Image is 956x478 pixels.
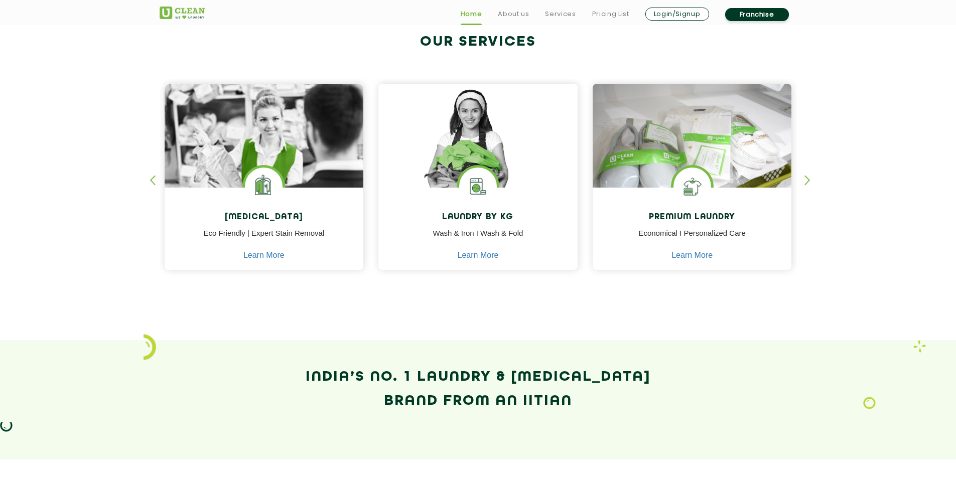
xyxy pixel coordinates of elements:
img: a girl with laundry basket [378,84,578,216]
img: Laundry [863,397,876,410]
h2: Our Services [160,34,797,50]
img: Drycleaners near me [165,84,364,244]
a: Learn More [458,251,499,260]
img: UClean Laundry and Dry Cleaning [160,7,205,19]
p: Wash & Iron I Wash & Fold [386,228,570,250]
a: Home [461,8,482,20]
img: icon_2.png [144,334,156,360]
p: Eco Friendly | Expert Stain Removal [172,228,356,250]
img: Laundry wash and iron [913,340,926,353]
h4: [MEDICAL_DATA] [172,213,356,222]
p: Economical I Personalized Care [600,228,784,250]
a: Learn More [243,251,285,260]
a: Learn More [671,251,713,260]
a: Franchise [725,8,789,21]
img: Laundry Services near me [245,168,283,205]
a: About us [498,8,529,20]
a: Login/Signup [645,8,709,21]
a: Services [545,8,576,20]
h4: Laundry by Kg [386,213,570,222]
a: Pricing List [592,8,629,20]
img: laundry washing machine [459,168,497,205]
img: laundry done shoes and clothes [593,84,792,216]
h2: India’s No. 1 Laundry & [MEDICAL_DATA] Brand from an IITian [160,365,797,413]
h4: Premium Laundry [600,213,784,222]
img: Shoes Cleaning [673,168,711,205]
